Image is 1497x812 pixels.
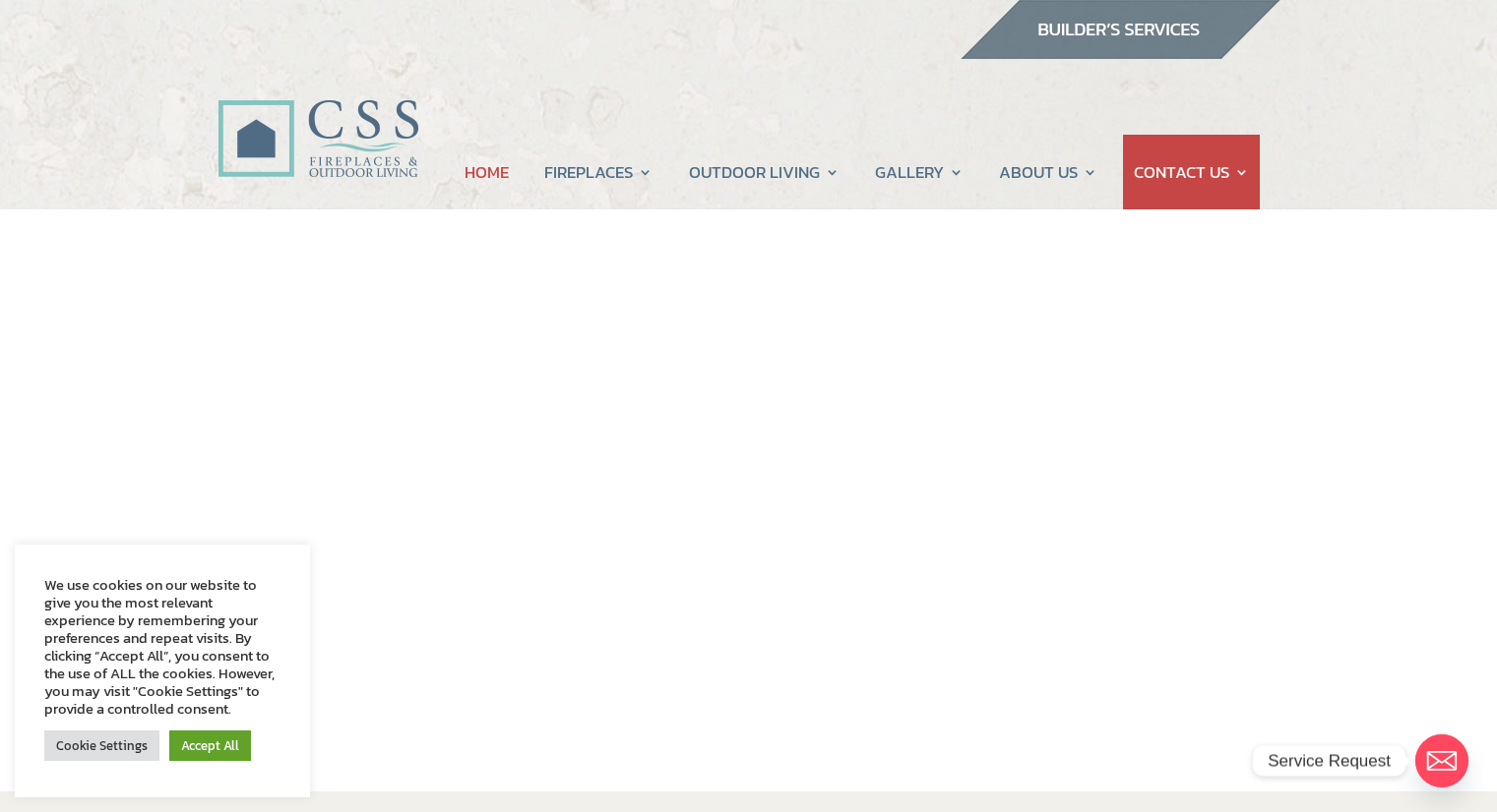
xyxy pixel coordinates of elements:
a: FIREPLACES [544,135,653,209]
div: We use cookies on our website to give you the most relevant experience by remembering your prefer... [44,576,281,718]
a: Email [1415,734,1468,787]
img: CSS Fireplaces & Outdoor Living (Formerly Construction Solutions & Supply)- Jacksonville Ormond B... [218,45,418,188]
a: OUTDOOR LIVING [689,135,840,209]
a: Accept All [169,730,251,761]
a: GALLERY [875,135,964,209]
a: Cookie Settings [44,730,159,761]
a: ABOUT US [999,135,1097,209]
a: builder services construction supply [960,40,1280,66]
a: HOME [465,135,509,209]
a: CONTACT US [1134,135,1249,209]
